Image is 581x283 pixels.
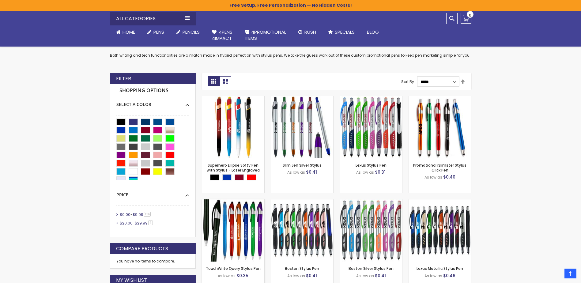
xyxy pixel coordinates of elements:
[206,25,239,45] a: 4Pens4impact
[110,12,196,25] div: All Categories
[135,221,148,226] span: $29.99
[218,273,236,278] span: As low as
[271,96,333,101] a: Slim Jen Silver Stylus
[120,212,130,217] span: $0.00
[306,169,317,175] span: $0.41
[118,212,153,217] a: $0.00-$9.99126
[245,29,286,41] span: 4PROMOTIONAL ITEMS
[212,29,232,41] span: 4Pens 4impact
[285,266,319,271] a: Boston Stylus Pen
[304,29,316,35] span: Rush
[202,199,264,262] img: TouchWrite Query Stylus Pen
[110,25,141,39] a: Home
[206,266,261,271] a: TouchWrite Query Stylus Pen
[409,96,471,101] a: Promotional iSlimster Stylus Click Pen
[120,221,133,226] span: $20.00
[208,76,220,86] strong: Grid
[443,174,455,180] span: $0.40
[141,25,170,39] a: Pens
[461,13,471,24] a: 0
[306,273,317,279] span: $0.41
[283,163,322,168] a: Slim Jen Silver Stylus
[116,245,168,252] strong: Compare Products
[340,96,402,158] img: Lexus Stylus Pen
[349,266,394,271] a: Boston Silver Stylus Pen
[271,199,333,204] a: Boston Stylus Pen
[361,25,385,39] a: Blog
[144,212,151,217] span: 126
[202,96,264,101] a: Superhero Ellipse Softy Pen with Stylus - Laser Engraved
[123,29,135,35] span: Home
[375,169,386,175] span: $0.31
[367,29,379,35] span: Blog
[340,199,402,262] img: Boston Silver Stylus Pen
[340,199,402,204] a: Boston Silver Stylus Pen
[292,25,322,39] a: Rush
[409,96,471,158] img: Promotional iSlimster Stylus Click Pen
[183,29,200,35] span: Pencils
[235,174,244,180] div: Burgundy
[236,273,248,279] span: $0.35
[564,269,576,278] a: Top
[202,199,264,204] a: TouchWrite Query Stylus Pen
[271,199,333,262] img: Boston Stylus Pen
[239,25,292,45] a: 4PROMOTIONALITEMS
[375,273,386,279] span: $0.41
[335,29,355,35] span: Specials
[424,175,442,180] span: As low as
[409,199,471,204] a: Lexus Metallic Stylus Pen
[210,174,219,180] div: Black
[287,273,305,278] span: As low as
[116,84,189,97] strong: Shopping Options
[413,163,466,173] a: Promotional iSlimster Stylus Click Pen
[116,187,189,198] div: Price
[148,221,153,225] span: 4
[247,174,256,180] div: Red
[202,96,264,158] img: Superhero Ellipse Softy Pen with Stylus - Laser Engraved
[118,221,155,226] a: $20.00-$29.994
[469,12,471,18] span: 0
[287,170,305,175] span: As low as
[409,199,471,262] img: Lexus Metallic Stylus Pen
[443,273,455,279] span: $0.46
[424,273,442,278] span: As low as
[207,163,260,173] a: Superhero Ellipse Softy Pen with Stylus - Laser Engraved
[356,170,374,175] span: As low as
[170,25,206,39] a: Pencils
[116,97,189,108] div: Select A Color
[356,273,374,278] span: As low as
[322,25,361,39] a: Specials
[401,79,414,84] label: Sort By
[133,212,143,217] span: $9.99
[110,37,471,58] div: Both writing and tech functionalities are a match made in hybrid perfection with stylus pens. We ...
[116,75,131,82] strong: Filter
[356,163,387,168] a: Lexus Stylus Pen
[417,266,463,271] a: Lexus Metallic Stylus Pen
[222,174,232,180] div: Blue
[110,254,196,269] div: You have no items to compare.
[340,96,402,101] a: Lexus Stylus Pen
[271,96,333,158] img: Slim Jen Silver Stylus
[153,29,164,35] span: Pens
